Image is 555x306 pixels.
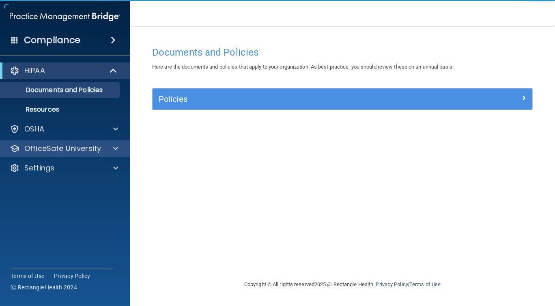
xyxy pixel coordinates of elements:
[11,283,77,291] span: Ⓒ Rectangle Health 2024
[194,272,490,297] div: Copyright © All rights reserved 2025 @ Rectangle Health | |
[10,124,118,134] a: OSHA
[159,93,526,106] a: Policies
[5,86,116,94] p: Documents and Policies
[152,64,454,70] span: Here are the documents and policies that apply to your organization. As best practice, you should...
[24,66,45,75] p: HIPAA
[11,272,44,280] a: Terms of Use
[152,47,533,58] h4: Documents and Policies
[54,272,90,280] a: Privacy Policy
[10,9,120,25] img: PMB logo
[24,163,54,173] p: Settings
[10,66,118,75] a: HIPAA
[24,34,80,46] h4: Compliance
[376,281,408,287] a: Privacy Policy
[10,163,118,173] a: Settings
[10,144,118,153] a: OfficeSafe University
[24,124,45,134] p: OSHA
[5,106,116,114] p: Resources
[409,281,441,287] a: Terms of Use
[24,144,101,153] p: OfficeSafe University
[159,95,431,103] h5: Policies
